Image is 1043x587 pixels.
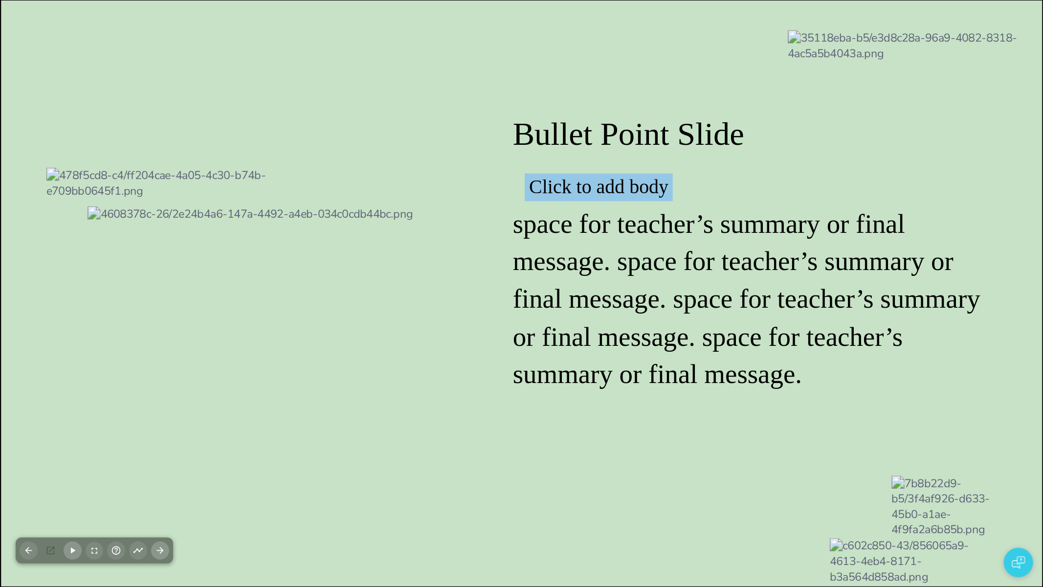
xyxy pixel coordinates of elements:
[529,176,668,197] span: Click to add body
[512,115,744,152] span: Bullet Point Slide
[86,542,103,560] button: Toggle Fullscreen (F)
[107,542,125,560] button: Help (?)
[129,542,147,560] button: Toggle Progress Bar
[512,209,980,389] span: space for teacher’s summary or final message. space for teacher’s summary or final message. space...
